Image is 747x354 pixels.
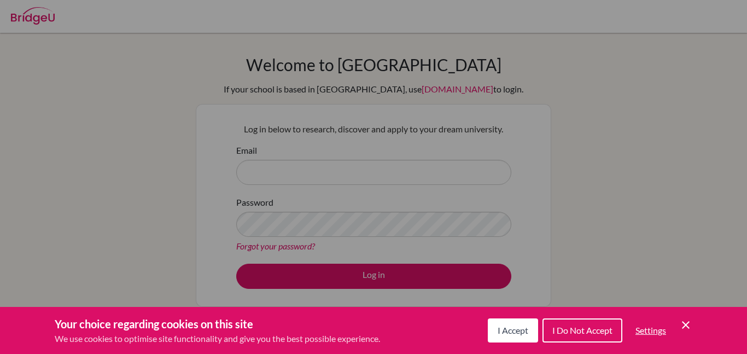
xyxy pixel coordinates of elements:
[488,318,538,343] button: I Accept
[55,316,380,332] h3: Your choice regarding cookies on this site
[627,320,675,341] button: Settings
[679,318,692,332] button: Save and close
[498,325,528,335] span: I Accept
[55,332,380,345] p: We use cookies to optimise site functionality and give you the best possible experience.
[542,318,622,343] button: I Do Not Accept
[552,325,612,335] span: I Do Not Accept
[635,325,666,335] span: Settings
